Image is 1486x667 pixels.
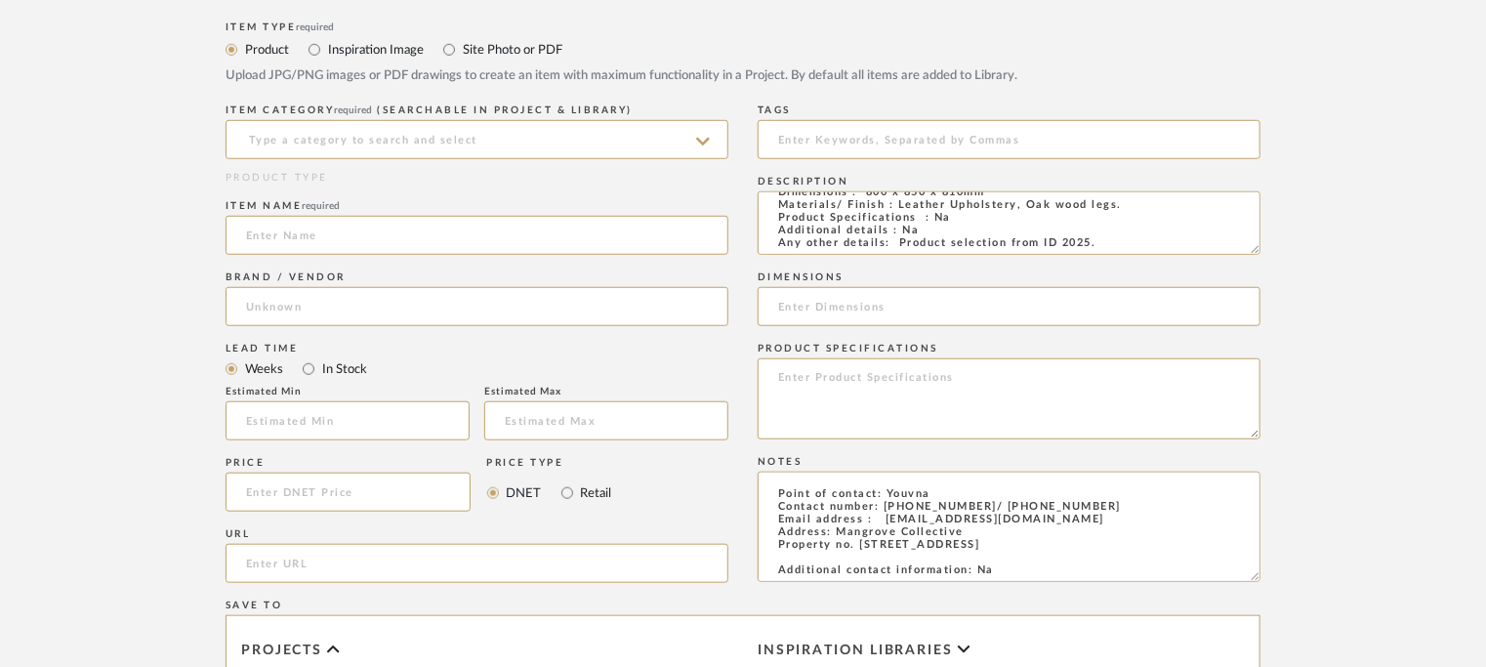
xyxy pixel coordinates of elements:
input: Enter URL [226,544,728,583]
div: Description [758,176,1260,188]
div: Dimensions [758,271,1260,283]
div: Upload JPG/PNG images or PDF drawings to create an item with maximum functionality in a Project. ... [226,66,1260,86]
input: Estimated Max [484,401,728,440]
span: required [303,201,341,211]
div: Item Type [226,21,1260,33]
label: Weeks [243,358,283,380]
div: Brand / Vendor [226,271,728,283]
input: Enter DNET Price [226,473,471,512]
input: Enter Keywords, Separated by Commas [758,120,1260,159]
div: PRODUCT TYPE [226,171,728,186]
span: (Searchable in Project & Library) [378,105,634,115]
mat-radio-group: Select item type [226,37,1260,62]
label: In Stock [320,358,367,380]
mat-radio-group: Select item type [226,356,728,381]
span: required [335,105,373,115]
div: URL [226,528,728,540]
div: Lead Time [226,343,728,354]
label: Site Photo or PDF [461,39,562,61]
span: required [297,22,335,32]
div: Tags [758,104,1260,116]
span: Projects [241,643,322,659]
div: Price [226,457,471,469]
input: Type a category to search and select [226,120,728,159]
label: Product [243,39,289,61]
mat-radio-group: Select price type [487,473,612,512]
label: Retail [579,482,612,504]
input: Estimated Min [226,401,470,440]
div: Notes [758,456,1260,468]
input: Enter Name [226,216,728,255]
span: Inspiration libraries [758,643,953,659]
input: Unknown [226,287,728,326]
div: Save To [226,600,1260,611]
input: Enter Dimensions [758,287,1260,326]
label: DNET [505,482,542,504]
label: Inspiration Image [326,39,424,61]
div: ITEM CATEGORY [226,104,728,116]
div: Price Type [487,457,612,469]
div: Estimated Min [226,386,470,397]
div: Product Specifications [758,343,1260,354]
div: Estimated Max [484,386,728,397]
div: Item name [226,200,728,212]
